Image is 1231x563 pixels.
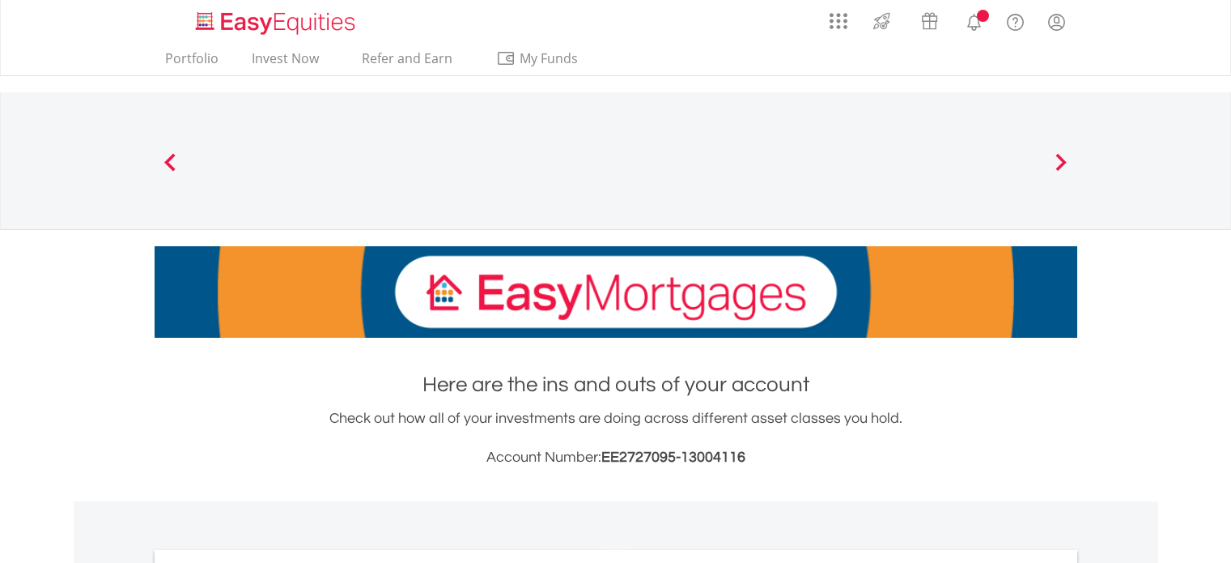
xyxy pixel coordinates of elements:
span: EE2727095-13004116 [601,450,745,465]
span: My Funds [496,48,602,69]
img: vouchers-v2.svg [916,8,943,34]
a: Home page [189,4,362,36]
div: Check out how all of your investments are doing across different asset classes you hold. [155,407,1077,469]
a: Refer and Earn [346,50,469,75]
a: Invest Now [245,50,325,75]
span: Refer and Earn [362,49,452,67]
img: EasyEquities_Logo.png [193,10,362,36]
a: AppsGrid [819,4,858,30]
img: grid-menu-icon.svg [830,12,847,30]
img: EasyMortage Promotion Banner [155,246,1077,338]
a: My Profile [1036,4,1077,40]
h1: Here are the ins and outs of your account [155,370,1077,399]
a: Portfolio [159,50,225,75]
img: thrive-v2.svg [868,8,895,34]
a: FAQ's and Support [995,4,1036,36]
a: Vouchers [906,4,953,34]
h3: Account Number: [155,446,1077,469]
a: Notifications [953,4,995,36]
